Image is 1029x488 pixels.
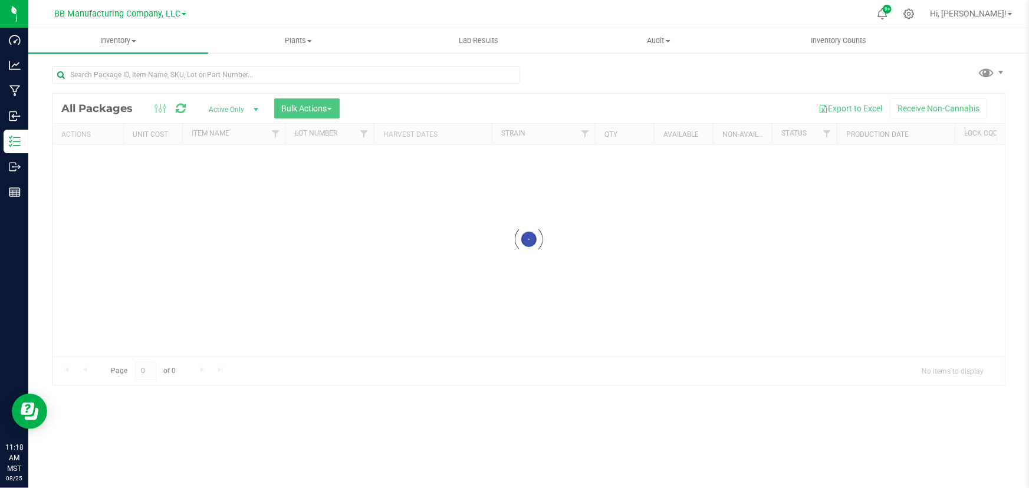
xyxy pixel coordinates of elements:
inline-svg: Dashboard [9,34,21,46]
span: Audit [569,35,748,46]
inline-svg: Inbound [9,110,21,122]
a: Audit [568,28,748,53]
input: Search Package ID, Item Name, SKU, Lot or Part Number... [52,66,520,84]
inline-svg: Outbound [9,161,21,173]
div: Manage settings [902,8,916,19]
a: Lab Results [389,28,568,53]
p: 08/25 [5,474,23,483]
iframe: Resource center [12,394,47,429]
span: Plants [209,35,387,46]
inline-svg: Reports [9,186,21,198]
span: Inventory [28,35,208,46]
a: Plants [208,28,388,53]
span: Hi, [PERSON_NAME]! [930,9,1007,18]
span: BB Manufacturing Company, LLC [54,9,180,19]
span: Inventory Counts [795,35,883,46]
inline-svg: Analytics [9,60,21,71]
a: Inventory [28,28,208,53]
a: Inventory Counts [749,28,929,53]
inline-svg: Inventory [9,136,21,147]
p: 11:18 AM MST [5,442,23,474]
inline-svg: Manufacturing [9,85,21,97]
span: Lab Results [443,35,514,46]
span: 9+ [885,7,890,12]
